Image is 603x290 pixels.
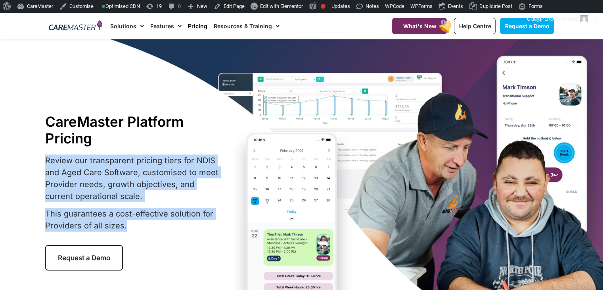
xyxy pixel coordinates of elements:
p: Review our transparent pricing tiers for NDIS and Aged Care Software, customised to meet Provider... [45,155,224,202]
a: Solutions [110,13,144,39]
div: Focus keyphrase not set [321,4,325,9]
a: Pricing [188,13,207,39]
span: What's New [403,23,436,29]
h1: CareMaster Platform Pricing [45,113,224,147]
span: Request a Demo [58,254,110,262]
nav: Menu [110,13,373,39]
a: Request a Demo [45,245,123,271]
img: CareMaster Logo [49,20,102,32]
span: [PERSON_NAME] [540,16,578,22]
a: Resources & Training [214,13,279,39]
a: Help Centre [454,18,496,34]
a: Features [150,13,182,39]
span: Help Centre [459,23,491,29]
a: What's New [392,18,447,34]
span: Edit with Elementor [260,3,303,9]
p: This guarantees a cost-effective solution for Providers of all sizes. [45,208,224,232]
a: Request a Demo [500,18,554,34]
a: G'day, [524,13,591,25]
span: Request a Demo [505,23,549,29]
